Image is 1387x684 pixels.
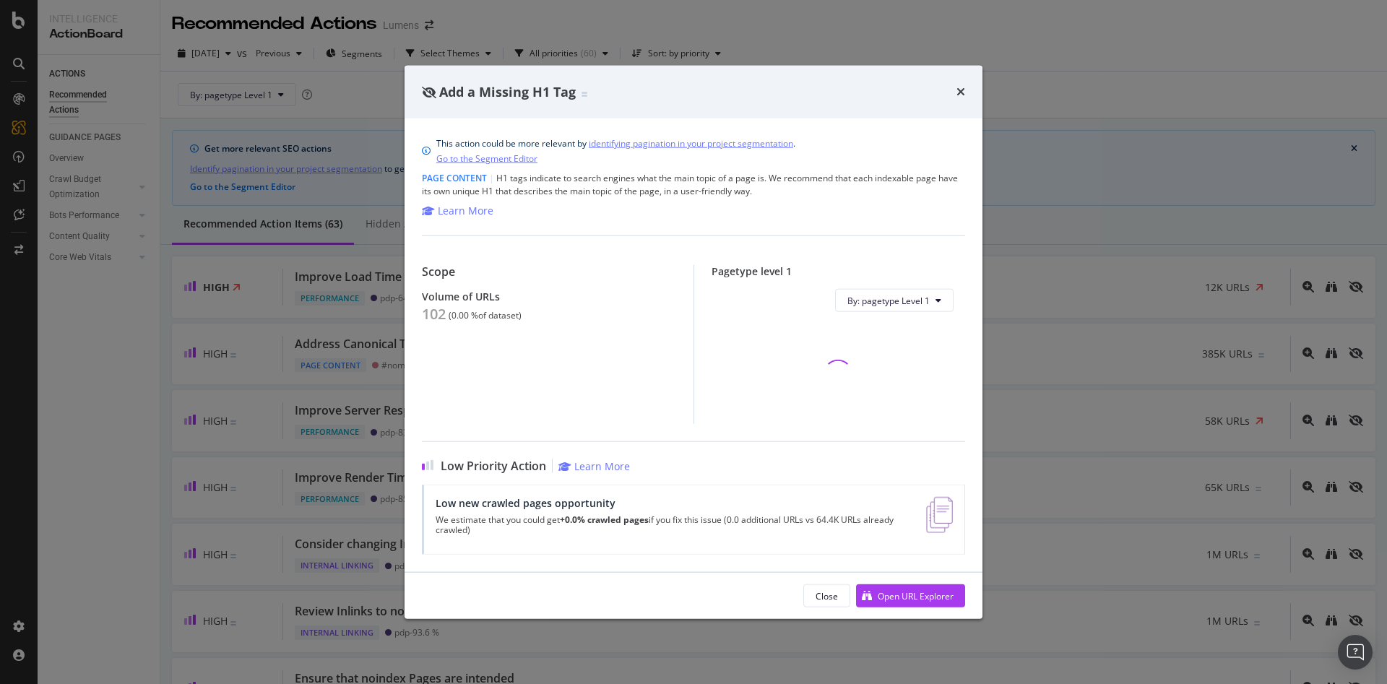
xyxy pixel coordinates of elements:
a: Learn More [558,459,630,473]
a: Learn More [422,204,493,218]
div: Open URL Explorer [878,589,954,602]
img: e5DMFwAAAABJRU5ErkJggg== [926,497,953,533]
div: Low new crawled pages opportunity [436,497,909,509]
div: Open Intercom Messenger [1338,635,1373,670]
p: We estimate that you could get if you fix this issue (0.0 additional URLs vs 64.4K URLs already c... [436,515,909,535]
div: 102 [422,306,446,323]
img: Equal [582,92,587,96]
div: Learn More [438,204,493,218]
span: Page Content [422,172,487,184]
span: Add a Missing H1 Tag [439,82,576,100]
div: This action could be more relevant by . [436,136,795,166]
button: Open URL Explorer [856,584,965,607]
div: H1 tags indicate to search engines what the main topic of a page is. We recommend that each index... [422,172,965,198]
span: By: pagetype Level 1 [847,294,930,306]
div: Learn More [574,459,630,473]
div: Volume of URLs [422,290,676,303]
span: Low Priority Action [441,459,546,473]
a: Go to the Segment Editor [436,151,537,166]
div: ( 0.00 % of dataset ) [449,311,522,321]
a: identifying pagination in your project segmentation [589,136,793,151]
div: Scope [422,265,676,279]
span: | [489,172,494,184]
div: eye-slash [422,86,436,98]
div: info banner [422,136,965,166]
div: modal [405,65,982,619]
button: By: pagetype Level 1 [835,289,954,312]
div: Close [816,589,838,602]
button: Close [803,584,850,607]
div: times [956,82,965,101]
div: Pagetype level 1 [712,265,966,277]
strong: +0.0% crawled pages [560,514,649,526]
